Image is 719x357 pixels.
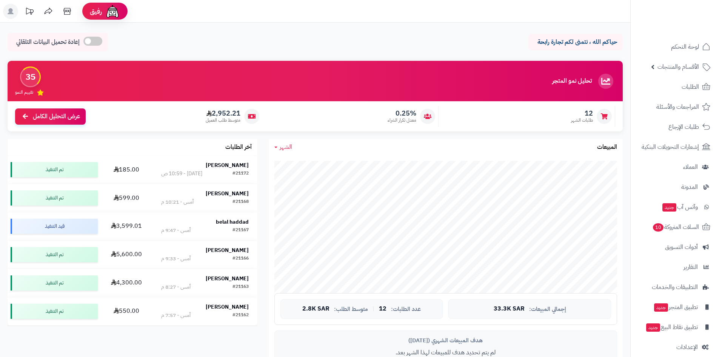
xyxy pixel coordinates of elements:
span: الأقسام والمنتجات [657,62,699,72]
div: #21167 [232,227,249,234]
a: الإعدادات [635,338,714,356]
span: تقييم النمو [15,89,33,96]
h3: آخر الطلبات [225,144,252,151]
img: ai-face.png [105,4,120,19]
img: logo-2.png [668,20,712,36]
div: #21172 [232,170,249,178]
td: 550.00 [101,297,152,325]
span: رفيق [90,7,102,16]
td: 5,600.00 [101,241,152,269]
a: طلبات الإرجاع [635,118,714,136]
td: 4,300.00 [101,269,152,297]
div: #21166 [232,255,249,263]
a: المراجعات والأسئلة [635,98,714,116]
strong: [PERSON_NAME] [206,275,249,283]
strong: [PERSON_NAME] [206,246,249,254]
strong: belal haddad [216,218,249,226]
strong: [PERSON_NAME] [206,190,249,198]
span: عدد الطلبات: [391,306,421,312]
span: إشعارات التحويلات البنكية [642,142,699,152]
span: 2.8K SAR [302,306,329,312]
div: قيد التنفيذ [11,219,98,234]
span: 12 [379,306,386,312]
span: التقارير [684,262,698,272]
strong: [PERSON_NAME] [206,303,249,311]
a: تطبيق المتجرجديد [635,298,714,316]
p: حياكم الله ، نتمنى لكم تجارة رابحة [534,38,617,46]
span: أدوات التسويق [665,242,698,252]
div: تم التنفيذ [11,304,98,319]
span: الطلبات [682,82,699,92]
a: أدوات التسويق [635,238,714,256]
div: أمس - 9:33 م [161,255,191,263]
a: لوحة التحكم [635,38,714,56]
div: أمس - 10:21 م [161,198,194,206]
span: طلبات الشهر [571,117,593,124]
a: وآتس آبجديد [635,198,714,216]
div: أمس - 7:57 م [161,312,191,319]
div: #21162 [232,312,249,319]
span: طلبات الإرجاع [668,122,699,132]
a: إشعارات التحويلات البنكية [635,138,714,156]
a: المدونة [635,178,714,196]
span: معدل تكرار الشراء [388,117,416,124]
div: #21168 [232,198,249,206]
div: [DATE] - 10:59 ص [161,170,202,178]
a: الشهر [274,143,292,151]
span: جديد [654,303,668,312]
span: 0.25% [388,109,416,117]
a: التقارير [635,258,714,276]
span: جديد [646,323,660,332]
span: تطبيق المتجر [653,302,698,312]
div: تم التنفيذ [11,275,98,291]
div: هدف المبيعات الشهري ([DATE]) [280,337,611,345]
a: التطبيقات والخدمات [635,278,714,296]
h3: المبيعات [597,144,617,151]
span: المراجعات والأسئلة [656,102,699,112]
a: عرض التحليل الكامل [15,108,86,125]
span: | [373,306,374,312]
div: تم التنفيذ [11,190,98,206]
span: العملاء [683,162,698,172]
td: 3,599.01 [101,212,152,240]
div: تم التنفيذ [11,247,98,262]
span: إعادة تحميل البيانات التلقائي [16,38,80,46]
a: السلات المتروكة10 [635,218,714,236]
span: متوسط الطلب: [334,306,368,312]
div: أمس - 9:47 م [161,227,191,234]
span: إجمالي المبيعات: [529,306,566,312]
span: الشهر [280,142,292,151]
div: تم التنفيذ [11,162,98,177]
div: #21163 [232,283,249,291]
span: لوحة التحكم [671,42,699,52]
strong: [PERSON_NAME] [206,161,249,169]
div: أمس - 8:27 م [161,283,191,291]
span: 10 [653,223,664,232]
span: المدونة [681,182,698,192]
span: السلات المتروكة [652,222,699,232]
a: تطبيق نقاط البيعجديد [635,318,714,336]
span: التطبيقات والخدمات [652,282,698,292]
a: الطلبات [635,78,714,96]
span: الإعدادات [676,342,698,352]
td: 599.00 [101,184,152,212]
a: تحديثات المنصة [20,4,39,21]
td: 185.00 [101,156,152,184]
span: 12 [571,109,593,117]
span: 33.3K SAR [494,306,525,312]
span: عرض التحليل الكامل [33,112,80,121]
span: تطبيق نقاط البيع [645,322,698,332]
span: متوسط طلب العميل [206,117,240,124]
a: العملاء [635,158,714,176]
span: وآتس آب [662,202,698,212]
span: جديد [662,203,676,212]
span: 2,952.21 [206,109,240,117]
p: لم يتم تحديد هدف للمبيعات لهذا الشهر بعد. [280,348,611,357]
h3: تحليل نمو المتجر [552,78,592,85]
